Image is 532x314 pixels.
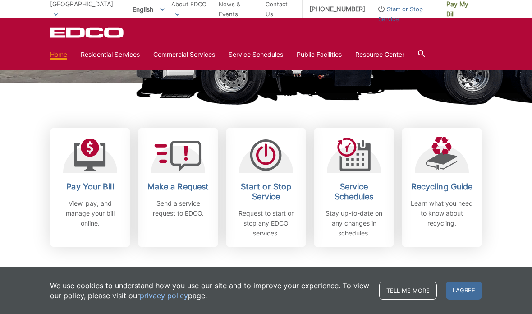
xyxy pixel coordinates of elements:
[355,50,404,60] a: Resource Center
[153,50,215,60] a: Commercial Services
[50,27,125,38] a: EDCD logo. Return to the homepage.
[297,50,342,60] a: Public Facilities
[81,50,140,60] a: Residential Services
[50,128,130,247] a: Pay Your Bill View, pay, and manage your bill online.
[233,208,299,238] p: Request to start or stop any EDCO services.
[50,50,67,60] a: Home
[145,182,211,192] h2: Make a Request
[126,2,171,17] span: English
[140,291,188,300] a: privacy policy
[321,182,387,202] h2: Service Schedules
[145,199,211,218] p: Send a service request to EDCO.
[233,182,299,202] h2: Start or Stop Service
[57,199,124,228] p: View, pay, and manage your bill online.
[50,281,370,300] p: We use cookies to understand how you use our site and to improve your experience. To view our pol...
[57,182,124,192] h2: Pay Your Bill
[321,208,387,238] p: Stay up-to-date on any changes in schedules.
[314,128,394,247] a: Service Schedules Stay up-to-date on any changes in schedules.
[229,50,283,60] a: Service Schedules
[138,128,218,247] a: Make a Request Send a service request to EDCO.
